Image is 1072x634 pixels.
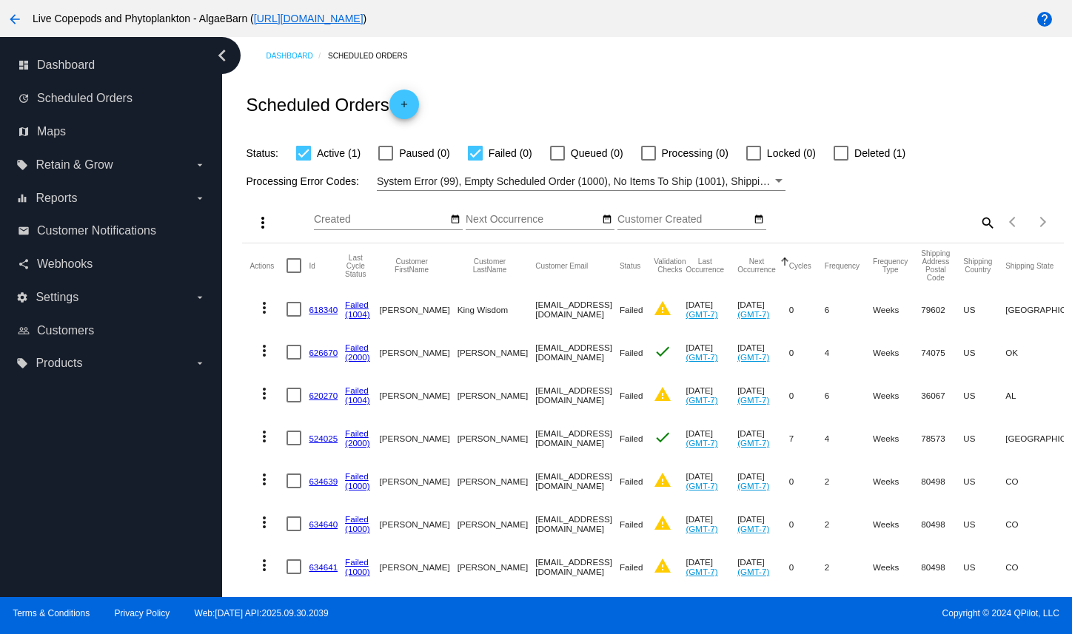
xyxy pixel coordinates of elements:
[309,476,338,486] a: 634639
[13,608,90,618] a: Terms & Conditions
[379,257,443,274] button: Change sorting for CustomerFirstName
[18,87,206,110] a: update Scheduled Orders
[194,192,206,204] i: arrow_drop_down
[620,434,643,443] span: Failed
[535,374,620,417] mat-cell: [EMAIL_ADDRESS][DOMAIN_NAME]
[1028,207,1058,237] button: Next page
[963,374,1005,417] mat-cell: US
[737,567,769,576] a: (GMT-7)
[963,588,1005,631] mat-cell: US
[246,175,359,187] span: Processing Error Codes:
[535,417,620,459] mat-cell: [EMAIL_ADDRESS][DOMAIN_NAME]
[737,309,769,319] a: (GMT-7)
[963,331,1005,374] mat-cell: US
[535,588,620,631] mat-cell: [EMAIL_ADDRESS][DOMAIN_NAME]
[789,417,825,459] mat-cell: 7
[309,434,338,443] a: 524025
[654,243,686,288] mat-header-cell: Validation Checks
[194,159,206,171] i: arrow_drop_down
[458,257,522,274] button: Change sorting for CustomerLastName
[309,562,338,572] a: 634641
[18,219,206,243] a: email Customer Notifications
[379,459,457,502] mat-cell: [PERSON_NAME]
[978,211,996,234] mat-icon: search
[686,502,737,545] mat-cell: [DATE]
[737,588,789,631] mat-cell: [DATE]
[37,224,156,237] span: Customer Notifications
[686,524,717,533] a: (GMT-7)
[379,588,457,631] mat-cell: [PERSON_NAME]
[686,257,724,274] button: Change sorting for LastOccurrenceUtc
[686,331,737,374] mat-cell: [DATE]
[686,309,717,319] a: (GMT-7)
[620,562,643,572] span: Failed
[379,374,457,417] mat-cell: [PERSON_NAME]
[255,299,273,317] mat-icon: more_vert
[620,391,643,400] span: Failed
[535,288,620,331] mat-cell: [EMAIL_ADDRESS][DOMAIN_NAME]
[654,343,671,360] mat-icon: check
[246,90,418,119] h2: Scheduled Orders
[737,331,789,374] mat-cell: [DATE]
[379,331,457,374] mat-cell: [PERSON_NAME]
[737,481,769,490] a: (GMT-7)
[16,159,28,171] i: local_offer
[6,10,24,28] mat-icon: arrow_back
[963,288,1005,331] mat-cell: US
[18,126,30,138] i: map
[737,545,789,588] mat-cell: [DATE]
[825,502,873,545] mat-cell: 2
[825,588,873,631] mat-cell: 2
[255,471,273,488] mat-icon: more_vert
[686,545,737,588] mat-cell: [DATE]
[466,214,599,226] input: Next Occurrence
[18,319,206,343] a: people_outline Customers
[789,288,825,331] mat-cell: 0
[535,459,620,502] mat-cell: [EMAIL_ADDRESS][DOMAIN_NAME]
[37,125,66,138] span: Maps
[309,348,338,357] a: 626670
[399,144,449,162] span: Paused (0)
[921,331,963,374] mat-cell: 74075
[737,524,769,533] a: (GMT-7)
[1005,261,1053,270] button: Change sorting for ShippingState
[737,459,789,502] mat-cell: [DATE]
[345,300,369,309] a: Failed
[662,144,728,162] span: Processing (0)
[535,545,620,588] mat-cell: [EMAIL_ADDRESS][DOMAIN_NAME]
[266,44,328,67] a: Dashboard
[309,305,338,314] a: 618340
[620,348,643,357] span: Failed
[789,261,811,270] button: Change sorting for Cycles
[458,331,535,374] mat-cell: [PERSON_NAME]
[309,391,338,400] a: 620270
[377,172,785,191] mat-select: Filter by Processing Error Codes
[825,374,873,417] mat-cell: 6
[854,144,905,162] span: Deleted (1)
[254,214,272,232] mat-icon: more_vert
[18,225,30,237] i: email
[571,144,623,162] span: Queued (0)
[789,331,825,374] mat-cell: 0
[37,324,94,337] span: Customers
[18,120,206,144] a: map Maps
[535,331,620,374] mat-cell: [EMAIL_ADDRESS][DOMAIN_NAME]
[737,438,769,448] a: (GMT-7)
[686,288,737,331] mat-cell: [DATE]
[754,214,764,226] mat-icon: date_range
[767,144,816,162] span: Locked (0)
[328,44,421,67] a: Scheduled Orders
[194,357,206,369] i: arrow_drop_down
[825,417,873,459] mat-cell: 4
[18,53,206,77] a: dashboard Dashboard
[18,252,206,276] a: share Webhooks
[737,352,769,362] a: (GMT-7)
[873,374,921,417] mat-cell: Weeks
[36,291,78,304] span: Settings
[921,374,963,417] mat-cell: 36067
[210,44,234,67] i: chevron_left
[458,588,535,631] mat-cell: [PERSON_NAME]
[458,502,535,545] mat-cell: [PERSON_NAME]
[921,588,963,631] mat-cell: 80498
[18,258,30,270] i: share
